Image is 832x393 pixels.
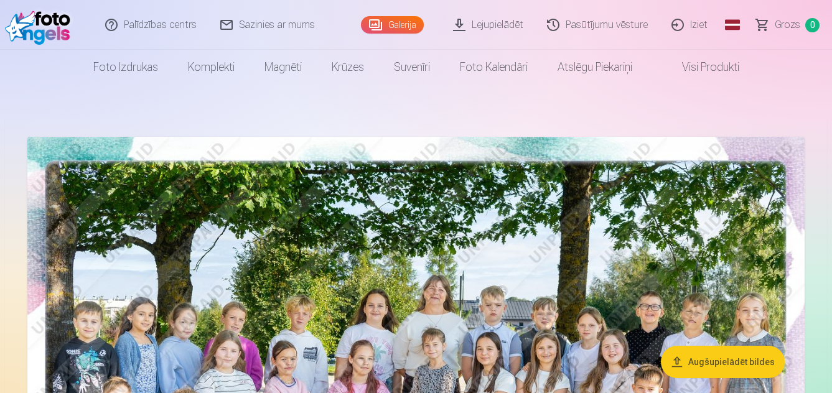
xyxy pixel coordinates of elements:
a: Foto kalendāri [445,50,543,85]
span: 0 [805,18,820,32]
a: Galerija [361,16,424,34]
button: Augšupielādēt bildes [661,346,785,378]
a: Foto izdrukas [78,50,173,85]
span: Grozs [775,17,800,32]
a: Atslēgu piekariņi [543,50,647,85]
a: Magnēti [250,50,317,85]
a: Krūzes [317,50,379,85]
img: /fa1 [5,5,77,45]
a: Komplekti [173,50,250,85]
a: Suvenīri [379,50,445,85]
a: Visi produkti [647,50,754,85]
